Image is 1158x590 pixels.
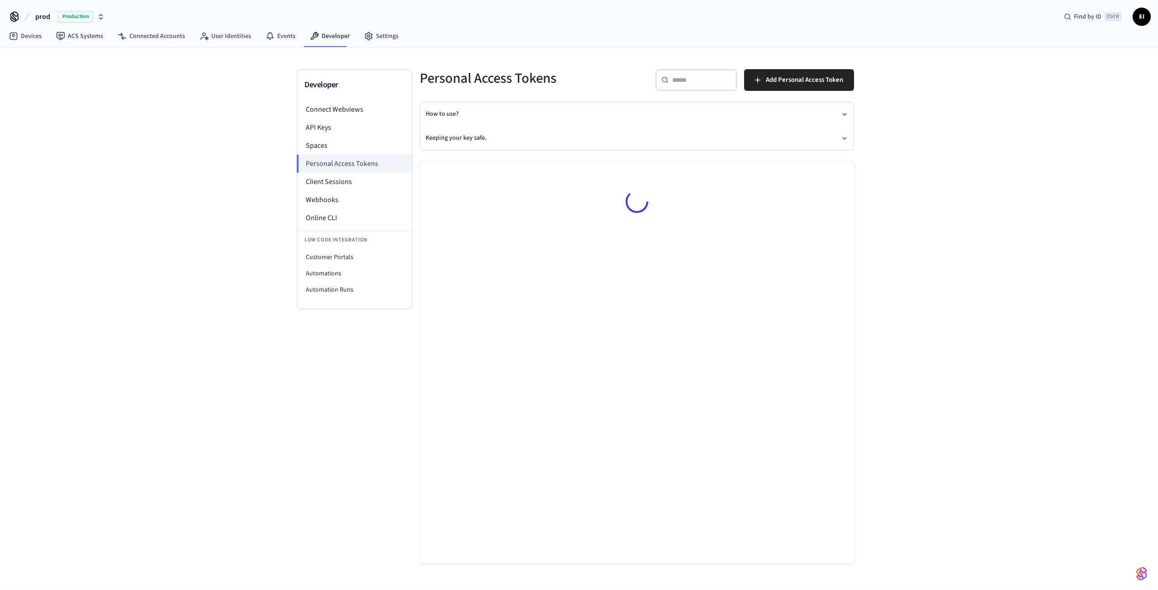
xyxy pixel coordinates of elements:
[35,11,50,22] span: prod
[420,69,631,88] h5: Personal Access Tokens
[297,249,412,265] li: Customer Portals
[357,28,406,44] a: Settings
[57,11,94,23] span: Production
[192,28,258,44] a: User Identities
[1074,12,1101,21] span: Find by ID
[297,100,412,118] li: Connect Webviews
[297,231,412,249] li: Low Code Integration
[1057,9,1129,25] div: Find by IDCtrl K
[297,265,412,282] li: Automations
[297,191,412,209] li: Webhooks
[258,28,303,44] a: Events
[49,28,110,44] a: ACS Systems
[766,74,843,86] span: Add Personal Access Token
[297,137,412,155] li: Spaces
[297,155,412,173] li: Personal Access Tokens
[744,69,854,91] button: Add Personal Access Token
[2,28,49,44] a: Devices
[1133,8,1151,26] button: EI
[1104,12,1122,21] span: Ctrl K
[1134,9,1150,25] span: EI
[297,118,412,137] li: API Keys
[1136,566,1147,581] img: SeamLogoGradient.69752ec5.svg
[110,28,192,44] a: Connected Accounts
[297,282,412,298] li: Automation Runs
[297,173,412,191] li: Client Sessions
[297,209,412,227] li: Online CLI
[304,79,405,91] h3: Developer
[426,102,848,126] button: How to use?
[426,126,848,150] button: Keeping your key safe.
[303,28,357,44] a: Developer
